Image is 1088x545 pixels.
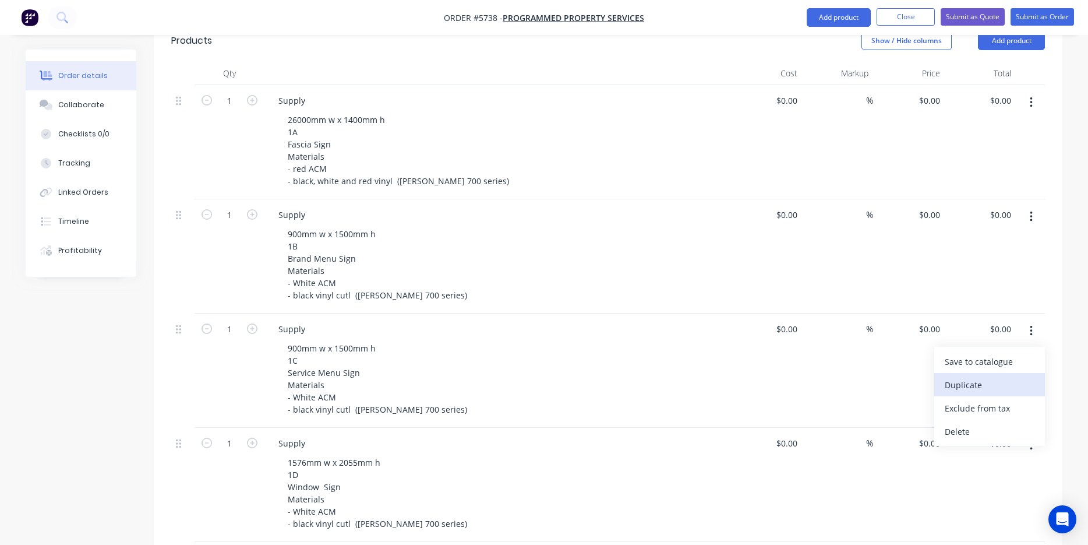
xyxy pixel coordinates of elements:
[195,62,264,85] div: Qty
[866,94,873,107] span: %
[58,158,90,168] div: Tracking
[861,31,952,50] button: Show / Hide columns
[58,216,89,227] div: Timeline
[941,8,1005,26] button: Submit as Quote
[26,90,136,119] button: Collaborate
[26,119,136,149] button: Checklists 0/0
[26,178,136,207] button: Linked Orders
[26,236,136,265] button: Profitability
[269,321,315,337] div: Supply
[945,62,1016,85] div: Total
[278,454,476,532] div: 1576mm w x 2055mm h 1D Window Sign Materials - White ACM - black vinyl cutl ([PERSON_NAME] 700 se...
[945,377,1034,393] div: Duplicate
[945,423,1034,440] div: Delete
[1011,8,1074,26] button: Submit as Order
[444,12,503,23] span: Order #5738 -
[21,9,38,26] img: Factory
[278,111,518,189] div: 26000mm w x 1400mm h 1A Fascia Sign Materials - red ACM - black, white and red vinyl ([PERSON_NAM...
[873,62,945,85] div: Price
[269,435,315,452] div: Supply
[26,149,136,178] button: Tracking
[503,12,644,23] a: Programmed Property Services
[269,206,315,223] div: Supply
[866,322,873,336] span: %
[807,8,871,27] button: Add product
[58,245,102,256] div: Profitability
[58,71,108,81] div: Order details
[877,8,935,26] button: Close
[945,400,1034,417] div: Exclude from tax
[945,353,1034,370] div: Save to catalogue
[278,226,476,304] div: 900mm w x 1500mm h 1B Brand Menu Sign Materials - White ACM - black vinyl cutl ([PERSON_NAME] 700...
[269,92,315,109] div: Supply
[58,129,109,139] div: Checklists 0/0
[978,31,1045,50] button: Add product
[730,62,802,85] div: Cost
[1048,505,1076,533] div: Open Intercom Messenger
[58,187,108,198] div: Linked Orders
[26,207,136,236] button: Timeline
[866,437,873,450] span: %
[802,62,874,85] div: Markup
[278,340,476,418] div: 900mm w x 1500mm h 1C Service Menu Sign Materials - White ACM - black vinyl cutl ([PERSON_NAME] 7...
[171,34,212,48] div: Products
[26,61,136,90] button: Order details
[866,208,873,221] span: %
[58,100,104,110] div: Collaborate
